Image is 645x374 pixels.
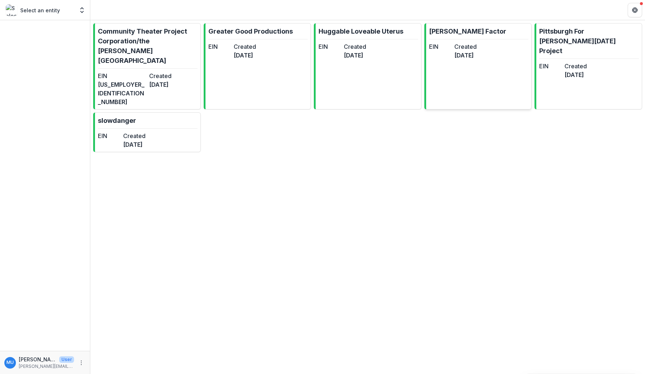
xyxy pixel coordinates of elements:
dd: [US_EMPLOYER_IDENTIFICATION_NUMBER] [98,80,146,106]
dd: [DATE] [564,70,587,79]
div: Michael Uhrin [7,360,14,365]
dt: EIN [539,62,562,70]
a: Huggable Loveable UterusEINCreated[DATE] [314,23,421,109]
p: [PERSON_NAME] Factor [429,26,506,36]
p: Community Theater Project Corporation/the [PERSON_NAME][GEOGRAPHIC_DATA] [98,26,198,65]
p: Pittsburgh For [PERSON_NAME][DATE] Project [539,26,639,56]
dd: [DATE] [344,51,366,60]
dd: [DATE] [234,51,256,60]
p: Greater Good Productions [208,26,293,36]
p: User [59,356,74,363]
a: [PERSON_NAME] FactorEINCreated[DATE] [424,23,532,109]
a: Community Theater Project Corporation/the [PERSON_NAME][GEOGRAPHIC_DATA]EIN[US_EMPLOYER_IDENTIFIC... [93,23,201,109]
dt: EIN [208,42,231,51]
dt: EIN [98,72,146,80]
dd: [DATE] [454,51,477,60]
img: Select an entity [6,4,17,16]
dt: EIN [319,42,341,51]
dt: Created [564,62,587,70]
p: [PERSON_NAME] [19,356,56,363]
dt: Created [454,42,477,51]
dt: EIN [429,42,451,51]
button: Open entity switcher [77,3,87,17]
dd: [DATE] [149,80,198,89]
button: More [77,358,86,367]
dt: Created [149,72,198,80]
dt: Created [123,132,146,140]
p: slowdanger [98,116,136,125]
dt: Created [234,42,256,51]
p: Huggable Loveable Uterus [319,26,403,36]
p: [PERSON_NAME][EMAIL_ADDRESS][PERSON_NAME][DOMAIN_NAME] [19,363,74,370]
button: Get Help [628,3,642,17]
p: Select an entity [20,7,60,14]
a: slowdangerEINCreated[DATE] [93,112,201,152]
dd: [DATE] [123,140,146,149]
dt: Created [344,42,366,51]
a: Pittsburgh For [PERSON_NAME][DATE] ProjectEINCreated[DATE] [534,23,642,109]
a: Greater Good ProductionsEINCreated[DATE] [204,23,311,109]
dt: EIN [98,132,120,140]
